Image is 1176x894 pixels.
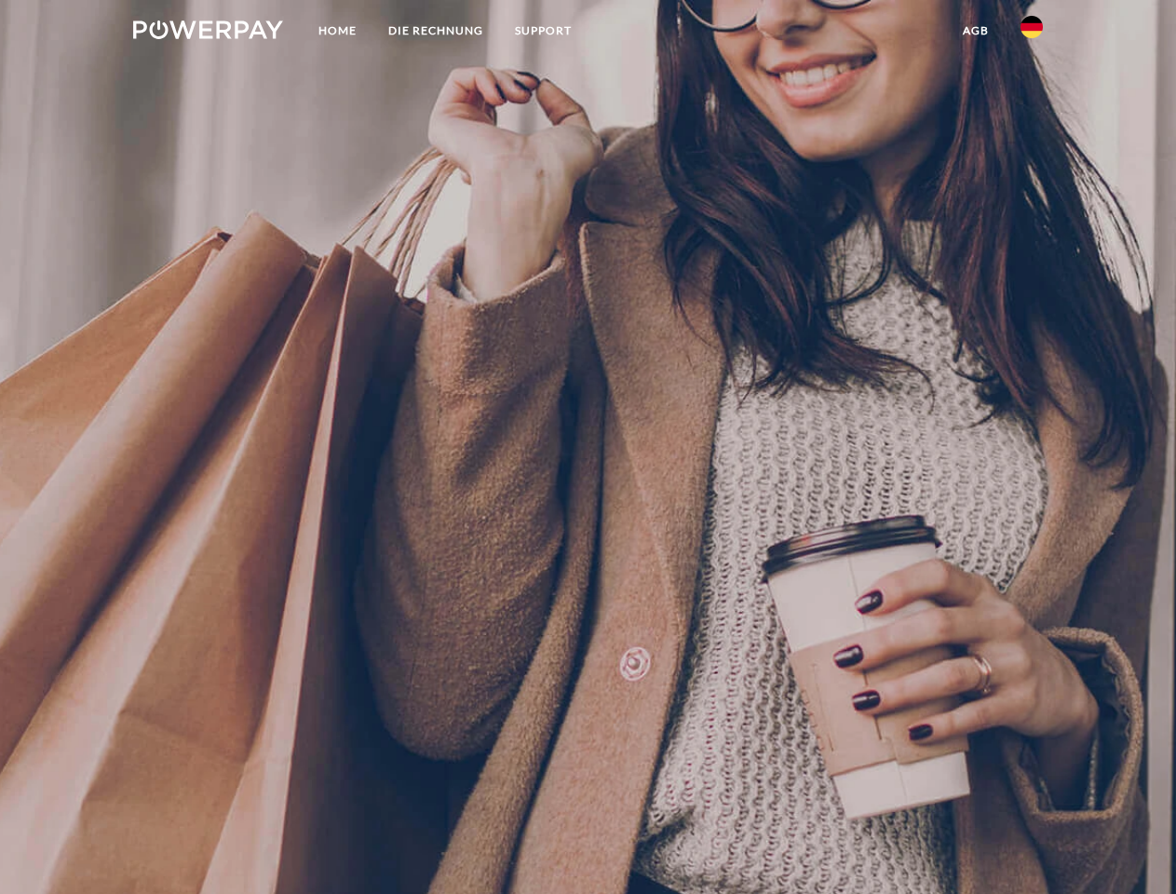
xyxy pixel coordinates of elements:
[133,20,283,39] img: logo-powerpay-white.svg
[499,14,588,47] a: SUPPORT
[303,14,372,47] a: Home
[947,14,1005,47] a: agb
[1021,16,1043,38] img: de
[372,14,499,47] a: DIE RECHNUNG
